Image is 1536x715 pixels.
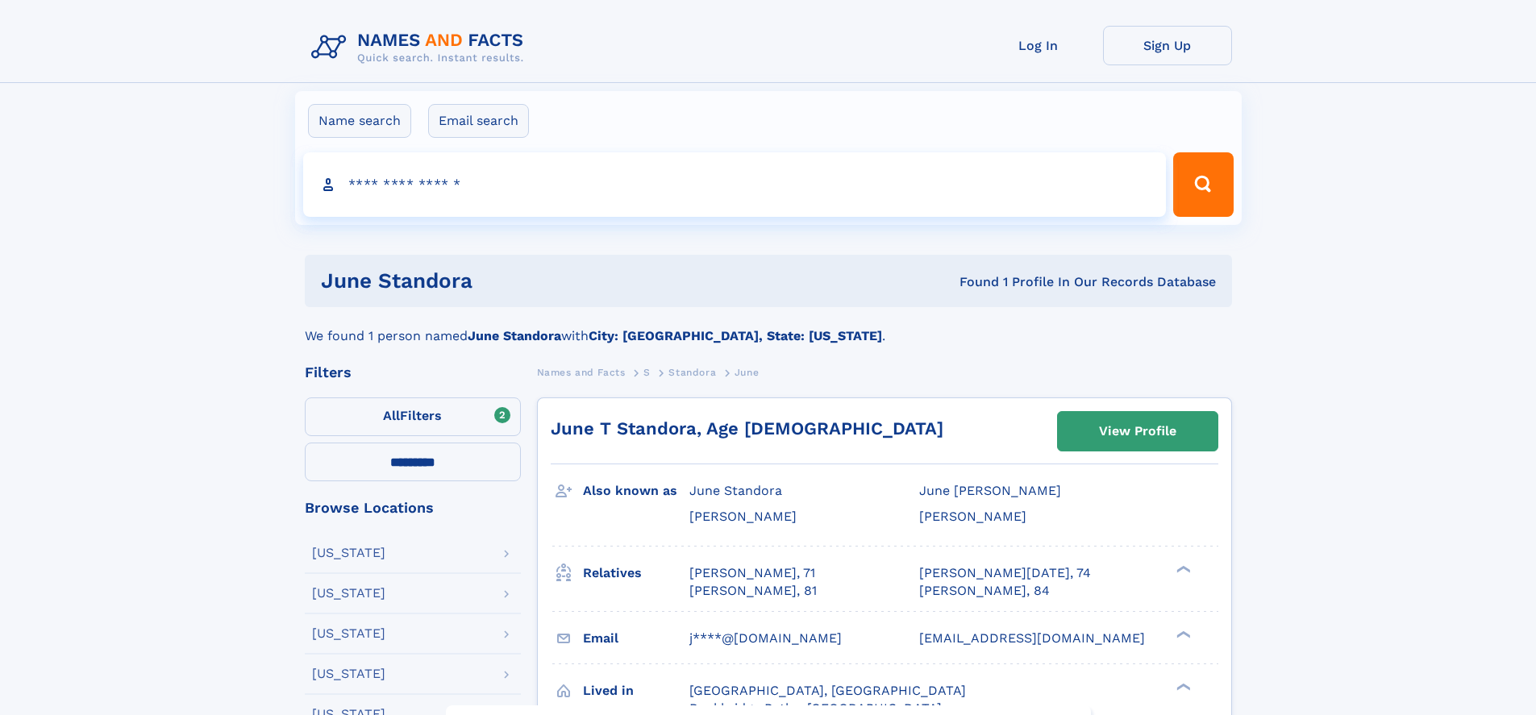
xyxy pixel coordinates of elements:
[583,625,689,652] h3: Email
[468,328,561,343] b: June Standora
[305,365,521,380] div: Filters
[583,559,689,587] h3: Relatives
[1099,413,1176,450] div: View Profile
[689,483,782,498] span: June Standora
[919,483,1061,498] span: June [PERSON_NAME]
[583,677,689,705] h3: Lived in
[689,564,815,582] a: [PERSON_NAME], 71
[428,104,529,138] label: Email search
[668,367,716,378] span: Standora
[303,152,1167,217] input: search input
[583,477,689,505] h3: Also known as
[383,408,400,423] span: All
[589,328,882,343] b: City: [GEOGRAPHIC_DATA], State: [US_STATE]
[643,362,651,382] a: S
[668,362,716,382] a: Standora
[643,367,651,378] span: S
[537,362,626,382] a: Names and Facts
[689,582,817,600] a: [PERSON_NAME], 81
[305,397,521,436] label: Filters
[689,683,966,698] span: [GEOGRAPHIC_DATA], [GEOGRAPHIC_DATA]
[919,509,1026,524] span: [PERSON_NAME]
[1172,629,1192,639] div: ❯
[312,627,385,640] div: [US_STATE]
[716,273,1216,291] div: Found 1 Profile In Our Records Database
[312,667,385,680] div: [US_STATE]
[308,104,411,138] label: Name search
[919,582,1050,600] a: [PERSON_NAME], 84
[689,509,797,524] span: [PERSON_NAME]
[974,26,1103,65] a: Log In
[1173,152,1233,217] button: Search Button
[312,547,385,559] div: [US_STATE]
[305,307,1232,346] div: We found 1 person named with .
[551,418,943,439] a: June T Standora, Age [DEMOGRAPHIC_DATA]
[321,271,716,291] h1: June Standora
[305,26,537,69] img: Logo Names and Facts
[919,630,1145,646] span: [EMAIL_ADDRESS][DOMAIN_NAME]
[1172,681,1192,692] div: ❯
[1172,563,1192,574] div: ❯
[1058,412,1218,451] a: View Profile
[305,501,521,515] div: Browse Locations
[919,564,1091,582] a: [PERSON_NAME][DATE], 74
[1103,26,1232,65] a: Sign Up
[735,367,759,378] span: June
[312,587,385,600] div: [US_STATE]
